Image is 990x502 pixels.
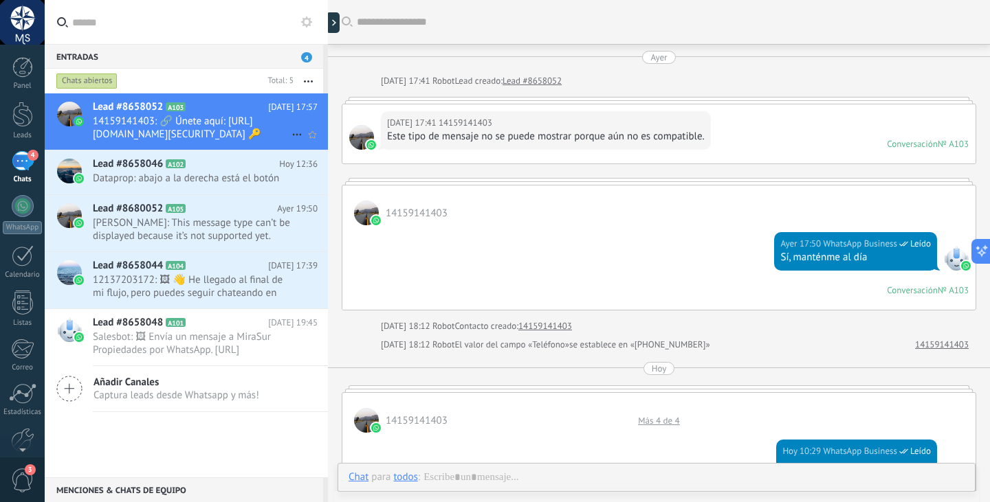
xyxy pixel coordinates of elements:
[74,332,84,342] img: waba.svg
[93,115,291,141] span: 14159141403: 🔗 Únete aquí: [URL][DOMAIN_NAME][SECURITY_DATA] 🔑 Contraseña de la reu...
[381,74,432,88] div: [DATE] 17:41
[381,338,432,352] div: [DATE] 18:12
[371,216,381,225] img: waba.svg
[3,363,43,372] div: Correo
[268,316,318,330] span: [DATE] 19:45
[93,273,291,299] span: 12137203172: 🖼 👋 He llegado al final de mi flujo, pero puedes seguir chateando en esta conversaci...
[166,204,186,213] span: A105
[25,464,36,475] span: 3
[393,470,417,483] div: todos
[27,150,38,161] span: 4
[349,125,374,150] span: 14159141403
[432,339,454,350] span: Robot
[518,319,572,333] a: 14159141403
[569,338,710,352] span: se establece en «[PHONE_NUMBER]»
[3,319,43,328] div: Listas
[371,423,381,433] img: waba.svg
[944,246,969,271] span: WhatsApp Business
[93,157,163,171] span: Lead #8658046
[93,316,163,330] span: Lead #8658048
[381,319,432,333] div: [DATE] 18:12
[454,338,569,352] span: El valor del campo «Teléfono»
[3,131,43,140] div: Leads
[45,93,328,150] a: Lead #8658052 A103 [DATE] 17:57 14159141403: 🔗 Únete aquí: [URL][DOMAIN_NAME][SECURITY_DATA] 🔑 Co...
[279,157,318,171] span: Hoy 12:36
[74,117,84,126] img: waba.svg
[166,102,186,111] span: A103
[503,74,562,88] a: Lead #8658052
[3,175,43,184] div: Chats
[3,408,43,417] div: Estadísticas
[387,130,705,144] div: Este tipo de mensaje no se puede mostrar porque aún no es compatible.
[3,221,42,234] div: WhatsApp
[301,52,312,62] span: 4
[45,150,328,194] a: Lead #8658046 A102 Hoy 12:36 Dataprop: abajo a la derecha está el botón
[387,116,439,130] div: [DATE] 17:41
[93,100,163,114] span: Lead #8658052
[93,216,291,242] span: [PERSON_NAME]: This message type can’t be displayed because it’s not supported yet.
[910,237,931,251] span: Leído
[371,470,390,484] span: para
[938,138,969,150] div: № A103
[45,44,323,69] div: Entradas
[823,237,897,251] span: WhatsApp Business
[263,74,294,88] div: Total: 5
[93,376,259,389] span: Añadir Canales
[74,174,84,183] img: waba.svg
[386,207,448,220] span: 14159141403
[780,237,823,251] div: Ayer 17:50
[439,116,492,130] span: 14159141403
[961,261,971,271] img: waba.svg
[454,74,503,88] div: Lead creado:
[277,202,318,216] span: Ayer 19:50
[652,362,667,375] div: Hoy
[166,261,186,270] span: A104
[268,259,318,273] span: [DATE] 17:39
[386,414,448,427] span: 14159141403
[454,319,518,333] div: Contacto creado:
[432,75,454,87] span: Robot
[823,444,897,458] span: WhatsApp Business
[418,470,420,484] span: :
[3,271,43,279] div: Calendario
[166,159,186,168] span: A102
[45,477,323,502] div: Menciones & Chats de equipo
[650,51,667,64] div: Ayer
[631,415,686,426] div: Más 4 de 4
[74,275,84,285] img: waba.svg
[45,195,328,251] a: Lead #8680052 A105 Ayer 19:50 [PERSON_NAME]: This message type can’t be displayed because it’s no...
[366,140,376,150] img: waba.svg
[45,309,328,365] a: Lead #8658048 A101 [DATE] 19:45 Salesbot: 🖼 Envía un mensaje a MiraSur Propiedades por WhatsApp. ...
[326,12,340,33] div: Mostrar
[56,73,118,89] div: Chats abiertos
[93,259,163,273] span: Lead #8658044
[93,202,163,216] span: Lead #8680052
[268,100,318,114] span: [DATE] 17:57
[432,320,454,332] span: Robot
[3,82,43,91] div: Panel
[45,252,328,308] a: Lead #8658044 A104 [DATE] 17:39 12137203172: 🖼 👋 He llegado al final de mi flujo, pero puedes seg...
[910,444,931,458] span: Leído
[354,201,379,225] span: 14159141403
[74,218,84,228] img: waba.svg
[354,408,379,433] span: 14159141403
[782,444,823,458] div: Hoy 10:29
[887,138,938,150] div: Conversación
[780,251,931,264] div: Sí, manténme al día
[915,338,969,352] a: 14159141403
[294,69,323,93] button: Más
[93,172,291,185] span: Dataprop: abajo a la derecha está el botón
[93,330,291,356] span: Salesbot: 🖼 Envía un mensaje a MiraSur Propiedades por WhatsApp. [URL][DOMAIN_NAME]
[938,284,969,296] div: № A103
[166,318,186,327] span: A101
[887,284,938,296] div: Conversación
[93,389,259,402] span: Captura leads desde Whatsapp y más!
